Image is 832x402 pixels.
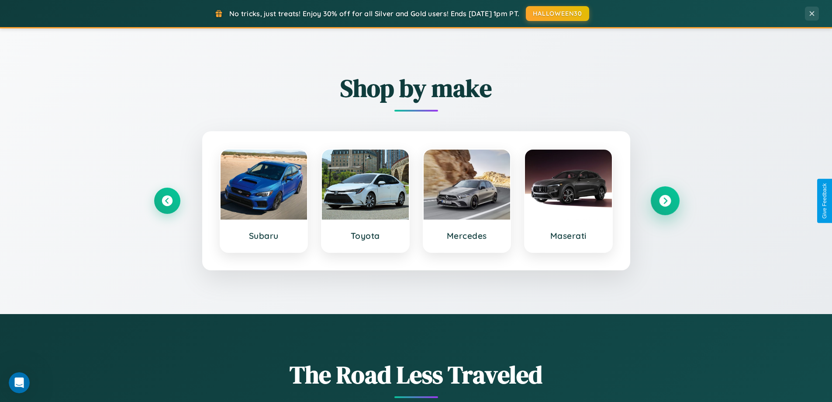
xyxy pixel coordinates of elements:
[154,71,678,105] h2: Shop by make
[534,231,603,241] h3: Maserati
[9,372,30,393] iframe: Intercom live chat
[822,183,828,219] div: Give Feedback
[154,358,678,392] h1: The Road Less Traveled
[526,6,589,21] button: HALLOWEEN30
[229,9,519,18] span: No tricks, just treats! Enjoy 30% off for all Silver and Gold users! Ends [DATE] 1pm PT.
[432,231,502,241] h3: Mercedes
[331,231,400,241] h3: Toyota
[229,231,299,241] h3: Subaru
